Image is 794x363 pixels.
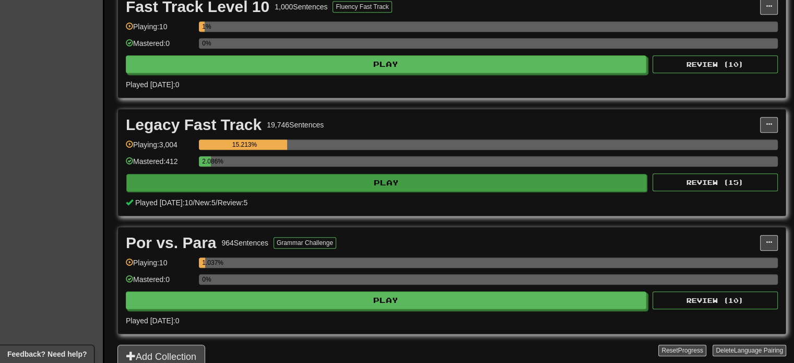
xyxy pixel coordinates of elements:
[734,347,783,354] span: Language Pairing
[275,2,327,12] div: 1,000 Sentences
[126,80,179,89] span: Played [DATE]: 0
[202,21,205,32] div: 1%
[126,274,194,291] div: Mastered: 0
[126,317,179,325] span: Played [DATE]: 0
[202,156,211,167] div: 2.086%
[126,174,647,192] button: Play
[126,291,646,309] button: Play
[653,55,778,73] button: Review (10)
[195,198,216,207] span: New: 5
[126,257,194,275] div: Playing: 10
[126,156,194,173] div: Mastered: 412
[678,347,703,354] span: Progress
[202,257,205,268] div: 1.037%
[126,139,194,157] div: Playing: 3,004
[333,1,392,13] button: Fluency Fast Track
[126,55,646,73] button: Play
[218,198,248,207] span: Review: 5
[135,198,193,207] span: Played [DATE]: 10
[193,198,195,207] span: /
[221,238,268,248] div: 964 Sentences
[126,117,262,133] div: Legacy Fast Track
[126,21,194,39] div: Playing: 10
[274,237,336,249] button: Grammar Challenge
[7,349,87,359] span: Open feedback widget
[713,345,786,356] button: DeleteLanguage Pairing
[267,120,324,130] div: 19,746 Sentences
[653,173,778,191] button: Review (15)
[653,291,778,309] button: Review (10)
[126,235,216,251] div: Por vs. Para
[658,345,706,356] button: ResetProgress
[126,38,194,55] div: Mastered: 0
[202,139,287,150] div: 15.213%
[216,198,218,207] span: /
